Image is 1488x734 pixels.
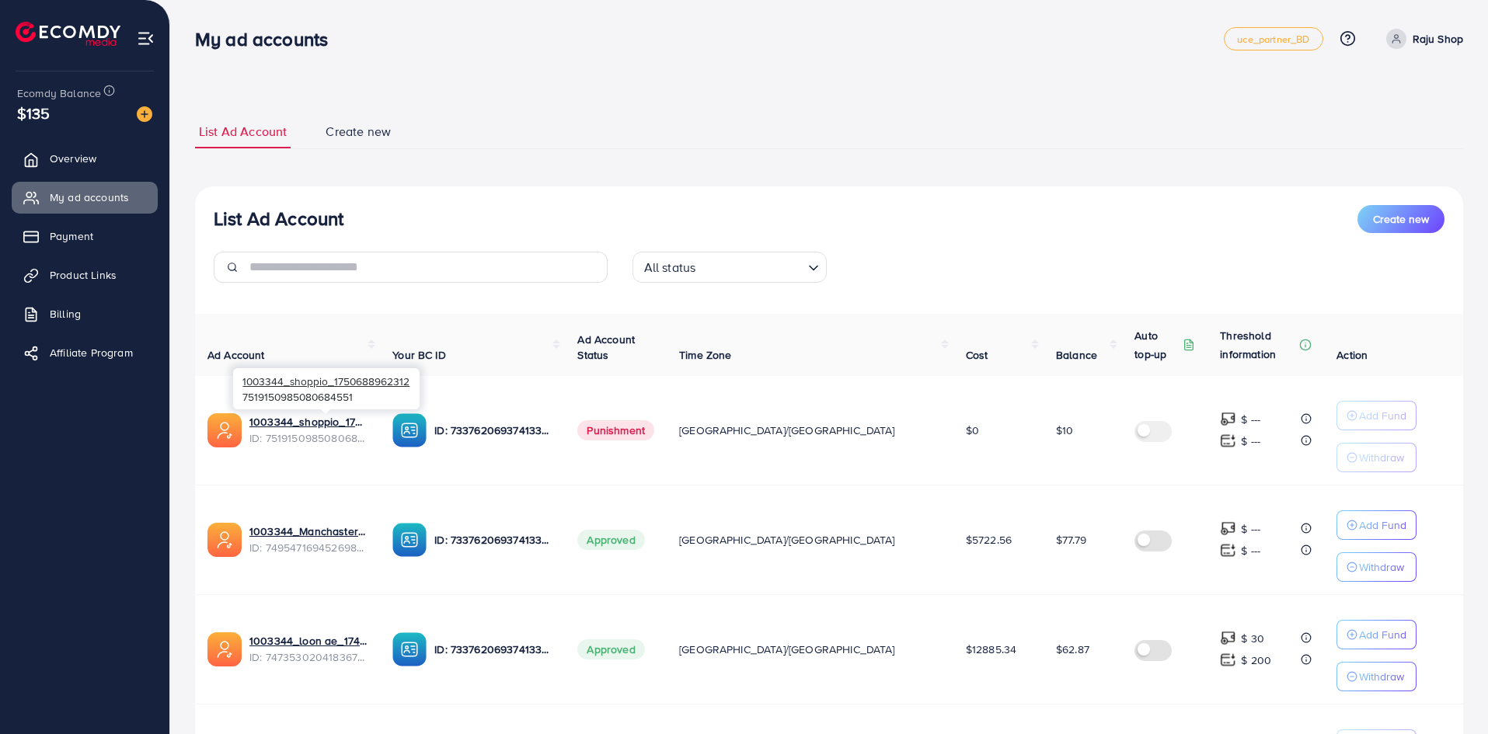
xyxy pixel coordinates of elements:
span: Overview [50,151,96,166]
img: top-up amount [1220,630,1236,646]
span: [GEOGRAPHIC_DATA]/[GEOGRAPHIC_DATA] [679,642,895,657]
span: Time Zone [679,347,731,363]
span: $62.87 [1056,642,1089,657]
p: $ --- [1241,520,1260,538]
img: top-up amount [1220,520,1236,537]
p: Add Fund [1359,406,1406,425]
span: Affiliate Program [50,345,133,360]
span: Action [1336,347,1368,363]
p: Withdraw [1359,448,1404,467]
img: top-up amount [1220,433,1236,449]
a: 1003344_loon ae_1740066863007 [249,633,368,649]
div: Search for option [632,252,827,283]
span: Balance [1056,347,1097,363]
p: ID: 7337620693741338625 [434,640,552,659]
span: Your BC ID [392,347,446,363]
p: Add Fund [1359,516,1406,534]
span: $5722.56 [966,532,1012,548]
iframe: Chat [1422,664,1476,722]
button: Create new [1357,205,1444,233]
img: menu [137,30,155,47]
span: ID: 7519150985080684551 [249,430,368,446]
span: [GEOGRAPHIC_DATA]/[GEOGRAPHIC_DATA] [679,423,895,438]
span: ID: 7473530204183674896 [249,649,368,665]
img: top-up amount [1220,652,1236,668]
span: Punishment [577,420,654,440]
a: uce_partner_BD [1224,27,1322,50]
img: logo [16,22,120,46]
span: ID: 7495471694526988304 [249,540,368,555]
span: Create new [326,123,391,141]
div: <span class='underline'>1003344_loon ae_1740066863007</span></br>7473530204183674896 [249,633,368,665]
img: top-up amount [1220,411,1236,427]
span: Ecomdy Balance [17,85,101,101]
a: Billing [12,298,158,329]
img: image [137,106,152,122]
input: Search for option [700,253,801,279]
a: Product Links [12,259,158,290]
p: Add Fund [1359,625,1406,644]
p: Auto top-up [1134,326,1180,364]
button: Withdraw [1336,552,1417,582]
p: Withdraw [1359,667,1404,686]
p: Withdraw [1359,558,1404,576]
a: 1003344_Manchaster_1745175503024 [249,524,368,539]
img: ic-ba-acc.ded83a64.svg [392,413,427,447]
span: Ad Account Status [577,332,635,363]
img: ic-ads-acc.e4c84228.svg [207,413,242,447]
a: Payment [12,221,158,252]
div: 7519150985080684551 [233,368,420,409]
img: top-up amount [1220,542,1236,558]
span: Create new [1373,211,1429,227]
span: $0 [966,423,979,438]
span: $135 [17,102,51,124]
span: [GEOGRAPHIC_DATA]/[GEOGRAPHIC_DATA] [679,532,895,548]
span: Payment [50,228,93,244]
p: ID: 7337620693741338625 [434,530,552,549]
img: ic-ads-acc.e4c84228.svg [207,632,242,666]
p: $ --- [1241,410,1260,429]
a: My ad accounts [12,182,158,213]
a: Affiliate Program [12,337,158,368]
img: ic-ba-acc.ded83a64.svg [392,632,427,666]
span: 1003344_shoppio_1750688962312 [242,374,409,388]
button: Withdraw [1336,443,1417,472]
p: $ 30 [1241,629,1264,648]
span: Ad Account [207,347,265,363]
img: ic-ads-acc.e4c84228.svg [207,523,242,557]
button: Withdraw [1336,662,1417,691]
p: $ --- [1241,541,1260,560]
button: Add Fund [1336,510,1417,540]
span: All status [641,256,699,279]
p: $ --- [1241,432,1260,450]
a: 1003344_shoppio_1750688962312 [249,414,368,430]
img: ic-ba-acc.ded83a64.svg [392,523,427,557]
a: Overview [12,143,158,174]
span: Cost [966,347,988,363]
span: Billing [50,306,81,322]
button: Add Fund [1336,620,1417,649]
span: Approved [577,639,644,659]
span: $10 [1056,423,1073,438]
h3: List Ad Account [214,207,343,230]
p: ID: 7337620693741338625 [434,421,552,440]
p: $ 200 [1241,651,1271,670]
button: Add Fund [1336,401,1417,430]
h3: My ad accounts [195,28,340,50]
span: My ad accounts [50,190,129,205]
span: Product Links [50,267,117,283]
span: $12885.34 [966,642,1016,657]
p: Threshold information [1220,326,1296,364]
span: List Ad Account [199,123,287,141]
div: <span class='underline'>1003344_Manchaster_1745175503024</span></br>7495471694526988304 [249,524,368,555]
span: $77.79 [1056,532,1086,548]
span: Approved [577,530,644,550]
span: uce_partner_BD [1237,34,1309,44]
